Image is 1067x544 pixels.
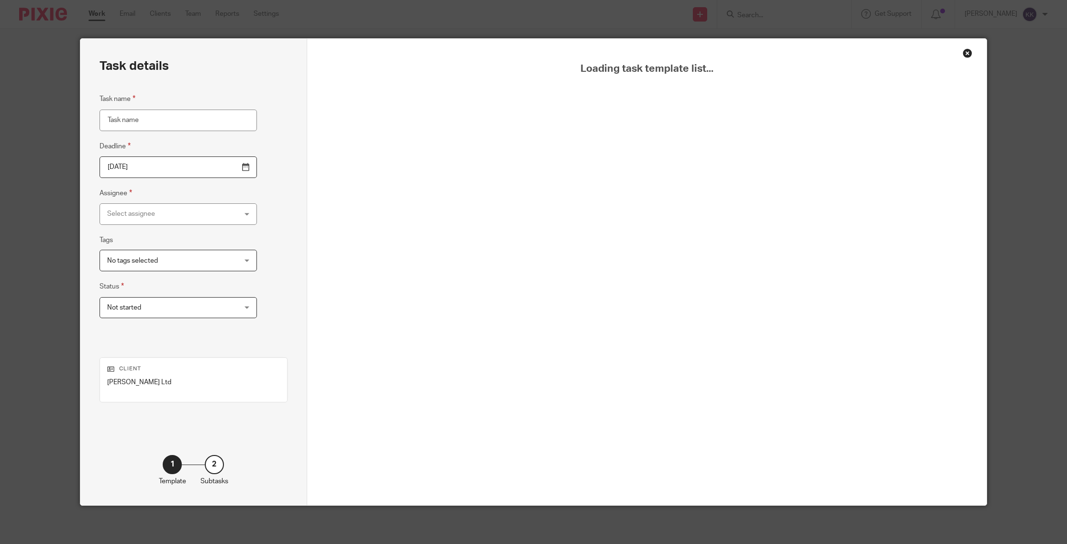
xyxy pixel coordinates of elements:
[100,235,113,245] label: Tags
[107,204,227,224] div: Select assignee
[107,257,158,264] span: No tags selected
[205,455,224,474] div: 2
[100,93,135,104] label: Task name
[331,63,963,75] span: Loading task template list...
[100,188,132,199] label: Assignee
[100,281,124,292] label: Status
[107,365,279,373] p: Client
[963,48,972,58] div: Close this dialog window
[100,156,257,178] input: Pick a date
[107,304,141,311] span: Not started
[200,477,228,486] p: Subtasks
[100,110,257,131] input: Task name
[163,455,182,474] div: 1
[100,58,169,74] h2: Task details
[107,377,279,387] p: [PERSON_NAME] Ltd
[159,477,186,486] p: Template
[100,141,131,152] label: Deadline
